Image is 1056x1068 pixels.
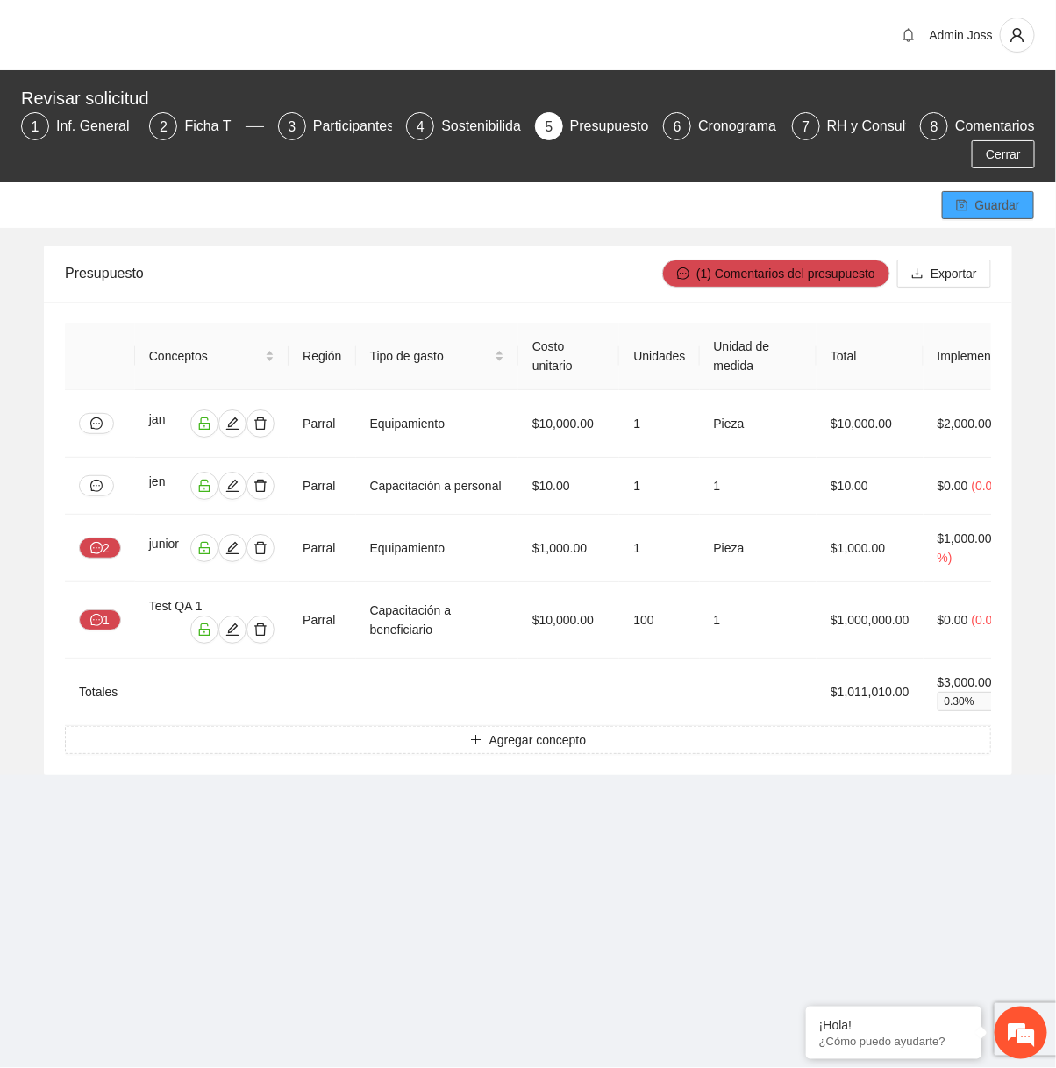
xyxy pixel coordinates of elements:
td: Totales [65,659,135,726]
span: unlock [191,541,218,555]
button: message(1) Comentarios del presupuesto [662,260,890,288]
div: 8Comentarios [920,112,1035,140]
div: 6Cronograma [663,112,777,140]
td: Parral [289,390,355,458]
th: Costo unitario [518,323,619,390]
span: 4 [417,119,425,134]
td: $10.00 [518,458,619,515]
span: 1 [32,119,39,134]
span: 3 [288,119,296,134]
td: $10,000.00 [817,390,924,458]
span: Estamos en línea. [102,234,242,411]
span: message [677,267,689,281]
div: Chatee con nosotros ahora [91,89,295,112]
td: Pieza [700,390,817,458]
span: message [90,614,103,628]
td: Parral [289,458,355,515]
button: delete [246,472,275,500]
span: Guardar [975,196,1020,215]
td: $10,000.00 [518,390,619,458]
span: delete [247,541,274,555]
span: ( 0.00% ) [972,479,1015,493]
span: message [90,417,103,430]
td: Equipamiento [356,390,518,458]
span: user [1001,27,1034,43]
td: 1 [700,458,817,515]
button: unlock [190,534,218,562]
button: unlock [190,409,218,438]
span: Exportar [931,264,977,283]
button: bell [895,21,923,49]
p: ¿Cómo puedo ayudarte? [819,1035,968,1048]
td: 1 [619,458,699,515]
div: Ficha T [184,112,245,140]
div: 7RH y Consultores [792,112,906,140]
span: (1) Comentarios del presupuesto [696,264,875,283]
span: 5 [545,119,553,134]
button: downloadExportar [897,260,991,288]
th: Región [289,323,355,390]
div: Comentarios [955,112,1035,140]
div: 3Participantes [278,112,392,140]
span: edit [219,479,246,493]
textarea: Escriba su mensaje y pulse “Intro” [9,479,334,540]
span: 8 [931,119,938,134]
span: ( 0.00% ) [972,613,1015,627]
span: $1,000.00 [938,531,992,545]
button: edit [218,534,246,562]
div: RH y Consultores [827,112,951,140]
td: 1 [619,515,699,582]
span: $0.00 [938,479,968,493]
span: 0.30 % [938,692,1041,711]
td: $1,011,010.00 [817,659,924,726]
div: Sostenibilidad [441,112,543,140]
div: 1Inf. General [21,112,135,140]
div: ¡Hola! [819,1018,968,1032]
span: message [90,542,103,556]
span: edit [219,417,246,431]
span: 7 [802,119,810,134]
button: unlock [190,616,218,644]
div: Presupuesto [65,248,662,298]
button: message1 [79,609,121,630]
button: edit [218,409,246,438]
div: Revisar solicitud [21,84,1024,112]
span: Agregar concepto [489,730,587,750]
span: Admin Joss [930,28,993,42]
span: unlock [191,479,218,493]
span: $0.00 [938,613,968,627]
span: 6 [674,119,681,134]
th: Unidades [619,323,699,390]
td: Capacitación a personal [356,458,518,515]
td: Capacitación a beneficiario [356,582,518,659]
td: Parral [289,582,355,659]
td: Equipamiento [356,515,518,582]
span: 2 [160,119,168,134]
div: 5Presupuesto [535,112,649,140]
div: Minimizar ventana de chat en vivo [288,9,330,51]
button: Cerrar [972,140,1035,168]
div: Presupuesto [570,112,663,140]
span: Tipo de gasto [370,346,491,366]
div: Cronograma [698,112,790,140]
td: $1,000.00 [518,515,619,582]
td: $10,000.00 [518,582,619,659]
button: edit [218,616,246,644]
div: 2Ficha T [149,112,263,140]
span: download [911,267,924,281]
span: unlock [191,417,218,431]
button: message2 [79,538,121,559]
th: Total [817,323,924,390]
button: message [79,413,114,434]
div: Inf. General [56,112,144,140]
div: Participantes [313,112,409,140]
span: delete [247,623,274,637]
span: Conceptos [149,346,261,366]
button: plusAgregar concepto [65,726,991,754]
span: delete [247,417,274,431]
td: $10.00 [817,458,924,515]
span: edit [219,623,246,637]
span: unlock [191,623,218,637]
div: 4Sostenibilidad [406,112,520,140]
th: Tipo de gasto [356,323,518,390]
